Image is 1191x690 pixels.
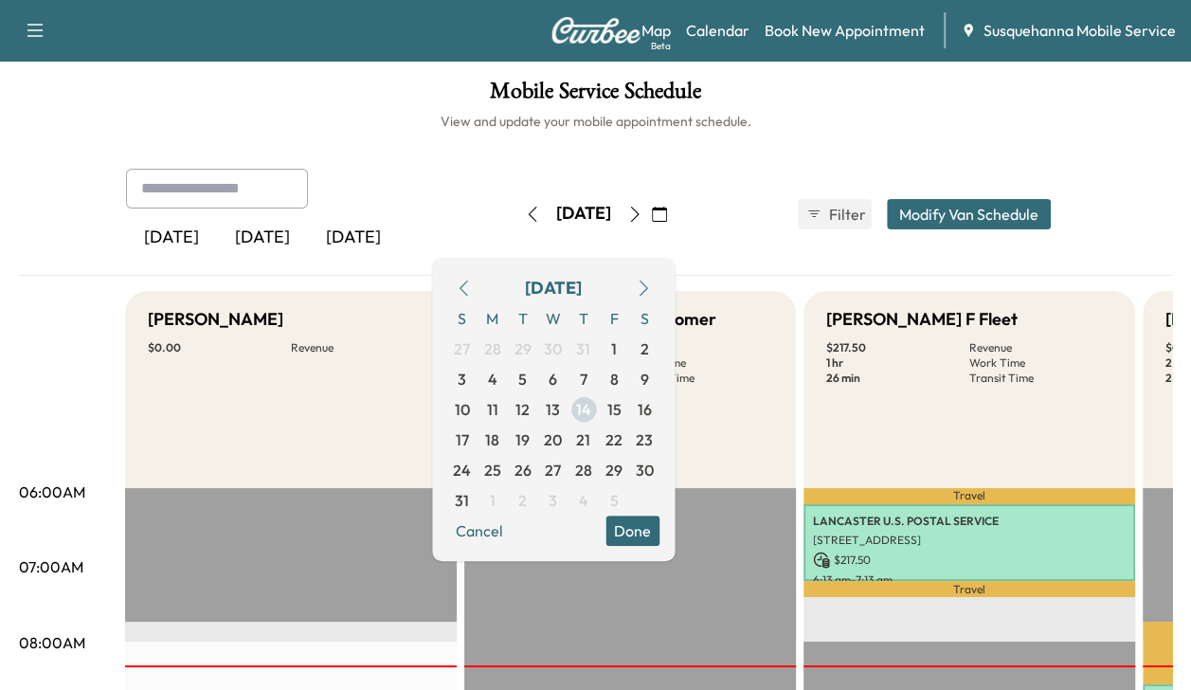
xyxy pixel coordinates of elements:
span: 28 [484,337,501,360]
a: MapBeta [641,19,671,42]
div: [DATE] [308,216,399,260]
span: 25 [484,459,501,481]
span: F [599,303,629,334]
span: 5 [609,489,618,512]
span: 14 [576,398,591,421]
span: 21 [576,428,590,451]
img: Curbee Logo [550,17,641,44]
span: 6 [549,368,557,390]
p: $ 217.50 [826,340,969,355]
span: M [478,303,508,334]
h1: Mobile Service Schedule [19,80,1172,112]
span: 26 [514,459,532,481]
span: T [508,303,538,334]
span: W [538,303,568,334]
span: 1 [611,337,617,360]
p: Travel [803,488,1135,504]
button: Cancel [447,516,512,546]
h6: View and update your mobile appointment schedule. [19,112,1172,131]
span: 16 [637,398,651,421]
span: 11 [487,398,498,421]
span: 24 [453,459,471,481]
p: 06:00AM [19,481,85,503]
span: 22 [605,428,623,451]
button: Modify Van Schedule [887,199,1051,229]
span: 4 [488,368,497,390]
span: 7 [580,368,587,390]
div: [DATE] [217,216,308,260]
p: Revenue [969,340,1112,355]
span: Filter [829,203,863,226]
span: 30 [635,459,653,481]
span: 29 [605,459,623,481]
p: LANCASTER U.S. POSTAL SERVICE [813,514,1126,529]
span: 29 [514,337,532,360]
button: Filter [798,199,872,229]
span: T [568,303,599,334]
span: 4 [579,489,588,512]
span: 19 [515,428,530,451]
span: 12 [515,398,530,421]
p: 26 min [826,371,969,386]
h5: [PERSON_NAME] F Fleet [826,306,1018,333]
p: Work Time [969,355,1112,371]
span: 1 [490,489,496,512]
span: 30 [544,337,562,360]
p: 08:00AM [19,631,85,654]
div: [DATE] [525,275,582,301]
p: Transit Time [969,371,1112,386]
a: Calendar [686,19,749,42]
span: S [447,303,478,334]
span: 10 [455,398,470,421]
span: Susquehanna Mobile Service [983,19,1176,42]
p: 6:13 am - 7:13 am [813,572,1126,588]
span: 8 [609,368,618,390]
div: [DATE] [556,202,611,226]
div: [DATE] [126,216,217,260]
span: 31 [455,489,469,512]
span: 27 [545,459,561,481]
span: 28 [575,459,592,481]
p: [STREET_ADDRESS] [813,533,1126,548]
span: S [629,303,659,334]
span: 15 [606,398,621,421]
p: Transit Time [630,371,773,386]
span: 27 [454,337,470,360]
p: Work Time [630,355,773,371]
button: Done [605,516,659,546]
span: 31 [576,337,590,360]
p: $ 0.00 [148,340,291,355]
span: 3 [549,489,557,512]
span: 13 [546,398,560,421]
span: 5 [518,368,527,390]
a: Book New Appointment [765,19,925,42]
span: 23 [636,428,653,451]
span: 9 [640,368,648,390]
p: Revenue [291,340,434,355]
p: 07:00AM [19,555,83,578]
div: Beta [651,39,671,53]
span: 18 [485,428,499,451]
p: 1 hr [826,355,969,371]
h5: [PERSON_NAME] [148,306,283,333]
p: Revenue [630,340,773,355]
span: 3 [458,368,466,390]
span: 2 [518,489,527,512]
p: $ 217.50 [813,552,1126,569]
span: 2 [640,337,648,360]
p: Travel [803,581,1135,597]
span: 17 [456,428,469,451]
span: 20 [544,428,562,451]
